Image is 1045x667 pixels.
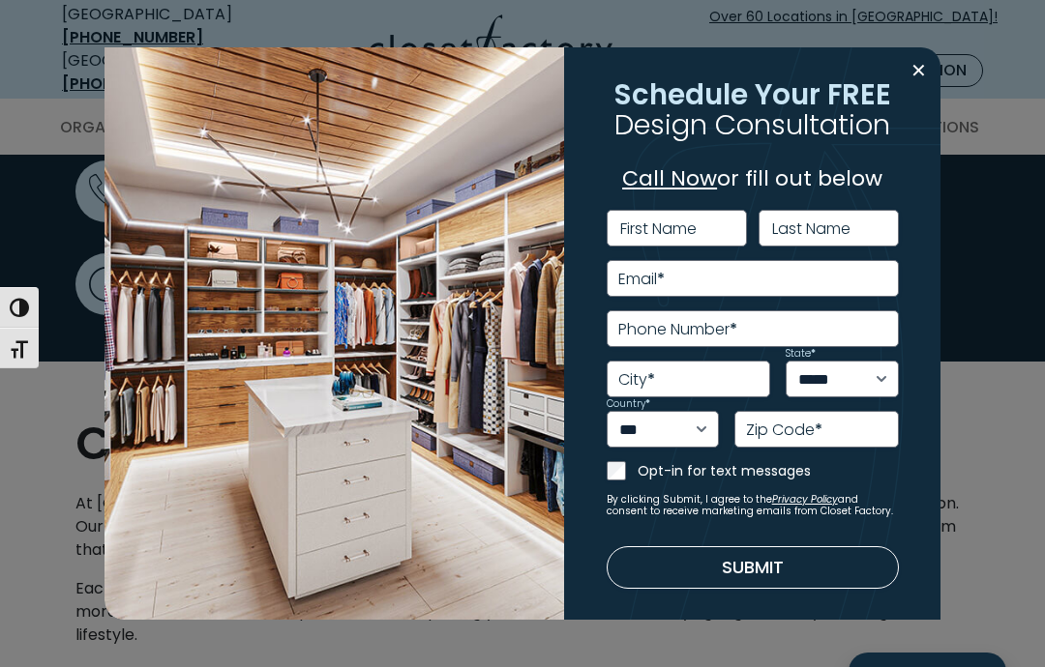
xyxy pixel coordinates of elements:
label: Country [607,399,650,409]
button: Close modal [905,55,933,86]
a: Privacy Policy [772,492,838,507]
label: Zip Code [746,422,822,438]
small: By clicking Submit, I agree to the and consent to receive marketing emails from Closet Factory. [607,494,899,517]
label: State [786,349,816,359]
label: Phone Number [618,322,737,337]
label: City [618,372,655,388]
button: Submit [607,546,899,589]
p: or fill out below [607,162,899,194]
label: Email [618,272,665,287]
a: Call Now [622,163,717,193]
span: Schedule Your FREE [614,74,891,114]
label: First Name [620,221,697,237]
label: Opt-in for text messages [638,461,899,480]
img: Walk in closet with island [104,47,564,620]
label: Last Name [772,221,851,237]
span: Design Consultation [614,105,890,145]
